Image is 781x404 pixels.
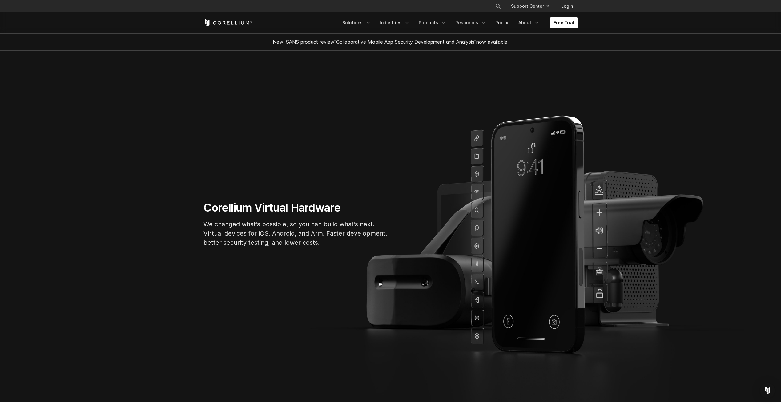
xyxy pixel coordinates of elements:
[203,19,252,26] a: Corellium Home
[339,17,375,28] a: Solutions
[506,1,554,12] a: Support Center
[273,39,509,45] span: New! SANS product review now available.
[760,383,775,398] div: Open Intercom Messenger
[415,17,450,28] a: Products
[488,1,578,12] div: Navigation Menu
[492,17,513,28] a: Pricing
[203,220,388,247] p: We changed what's possible, so you can build what's next. Virtual devices for iOS, Android, and A...
[339,17,578,28] div: Navigation Menu
[515,17,544,28] a: About
[452,17,490,28] a: Resources
[376,17,414,28] a: Industries
[203,201,388,215] h1: Corellium Virtual Hardware
[493,1,504,12] button: Search
[550,17,578,28] a: Free Trial
[556,1,578,12] a: Login
[334,39,476,45] a: "Collaborative Mobile App Security Development and Analysis"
